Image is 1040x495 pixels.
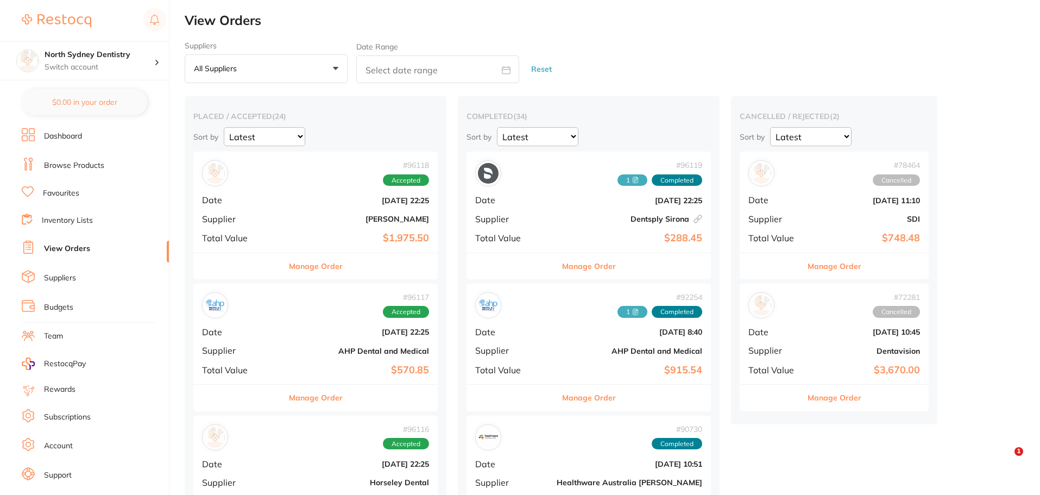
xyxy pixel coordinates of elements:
[185,54,348,84] button: All suppliers
[44,331,63,342] a: Team
[1014,447,1023,456] span: 1
[22,14,91,27] img: Restocq Logo
[811,215,920,223] b: SDI
[557,365,702,376] b: $915.54
[383,161,429,170] span: # 96118
[283,347,429,355] b: AHP Dental and Medical
[44,359,86,369] span: RestocqPay
[740,111,929,121] h2: cancelled / rejected ( 2 )
[43,188,79,199] a: Favourites
[22,358,86,370] a: RestocqPay
[652,306,702,318] span: Completed
[467,132,491,142] p: Sort by
[557,233,702,244] b: $288.45
[283,233,429,244] b: $1,975.50
[557,196,702,205] b: [DATE] 22:25
[751,295,772,316] img: Dentavision
[652,438,702,450] span: Completed
[44,160,104,171] a: Browse Products
[45,62,154,73] p: Switch account
[205,427,225,448] img: Horseley Dental
[17,50,39,72] img: North Sydney Dentistry
[557,460,702,468] b: [DATE] 10:51
[617,161,702,170] span: # 96119
[22,89,147,115] button: $0.00 in your order
[475,233,548,243] span: Total Value
[356,55,519,83] input: Select date range
[193,132,218,142] p: Sort by
[283,328,429,336] b: [DATE] 22:25
[185,13,1040,28] h2: View Orders
[475,365,548,375] span: Total Value
[811,328,920,336] b: [DATE] 10:45
[617,174,647,186] span: Received
[283,478,429,487] b: Horseley Dental
[808,385,861,411] button: Manage Order
[383,293,429,302] span: # 96117
[44,273,76,284] a: Suppliers
[557,328,702,336] b: [DATE] 8:40
[202,233,275,243] span: Total Value
[467,111,711,121] h2: completed ( 34 )
[44,441,73,452] a: Account
[383,174,429,186] span: Accepted
[193,111,438,121] h2: placed / accepted ( 24 )
[289,253,343,279] button: Manage Order
[811,196,920,205] b: [DATE] 11:10
[992,447,1018,473] iframe: Intercom live chat
[202,478,275,487] span: Supplier
[45,49,154,60] h4: North Sydney Dentistry
[808,253,861,279] button: Manage Order
[562,253,616,279] button: Manage Order
[811,347,920,355] b: Dentavision
[193,284,438,411] div: AHP Dental and Medical#96117AcceptedDate[DATE] 22:25SupplierAHP Dental and MedicalTotal Value$570...
[528,55,555,84] button: Reset
[748,327,803,337] span: Date
[873,306,920,318] span: Cancelled
[475,195,548,205] span: Date
[202,459,275,469] span: Date
[44,302,73,313] a: Budgets
[811,233,920,244] b: $748.48
[44,412,91,423] a: Subscriptions
[475,327,548,337] span: Date
[283,365,429,376] b: $570.85
[557,347,702,355] b: AHP Dental and Medical
[873,293,920,302] span: # 72281
[383,306,429,318] span: Accepted
[478,163,499,184] img: Dentsply Sirona
[751,163,772,184] img: SDI
[205,295,225,316] img: AHP Dental and Medical
[44,470,72,481] a: Support
[383,425,429,434] span: # 96116
[202,195,275,205] span: Date
[478,295,499,316] img: AHP Dental and Medical
[748,233,803,243] span: Total Value
[44,243,90,254] a: View Orders
[557,215,702,223] b: Dentsply Sirona
[283,196,429,205] b: [DATE] 22:25
[475,214,548,224] span: Supplier
[205,163,225,184] img: Henry Schein Halas
[202,327,275,337] span: Date
[617,293,702,302] span: # 92254
[557,478,702,487] b: Healthware Australia [PERSON_NAME]
[652,425,702,434] span: # 90730
[289,385,343,411] button: Manage Order
[194,64,241,73] p: All suppliers
[193,152,438,279] div: Henry Schein Halas#96118AcceptedDate[DATE] 22:25Supplier[PERSON_NAME]Total Value$1,975.50Manage O...
[748,214,803,224] span: Supplier
[873,161,920,170] span: # 78464
[202,365,275,375] span: Total Value
[475,478,548,487] span: Supplier
[44,384,75,395] a: Rewards
[356,42,398,51] label: Date Range
[475,459,548,469] span: Date
[22,8,91,33] a: Restocq Logo
[617,306,647,318] span: Received
[283,460,429,468] b: [DATE] 22:25
[283,215,429,223] b: [PERSON_NAME]
[185,41,348,50] label: Suppliers
[748,195,803,205] span: Date
[202,214,275,224] span: Supplier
